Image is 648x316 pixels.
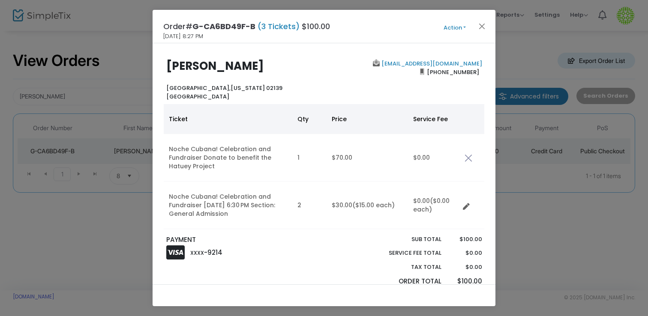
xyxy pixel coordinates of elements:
th: Ticket [164,104,292,134]
td: Noche Cubana! Celebration and Fundraiser [DATE] 6:30 PM Section: General Admission [164,182,292,229]
img: cross.png [465,154,472,162]
p: $100.00 [450,277,482,286]
td: $0.00 [408,182,459,229]
p: Tax Total [369,263,441,271]
td: $0.00 [408,134,459,182]
p: Order Total [369,277,441,286]
span: ($15.00 each) [352,201,395,209]
th: Qty [292,104,327,134]
span: XXXX [190,249,204,256]
td: 2 [292,182,327,229]
td: Noche Cubana! Celebration and Fundraiser Donate to benefit the Hatuey Project [164,134,292,182]
h4: Order# $100.00 [163,21,330,32]
p: Sub total [369,235,441,244]
p: $0.00 [450,263,482,271]
p: $100.00 [450,235,482,244]
th: Service Fee [408,104,459,134]
p: $0.00 [450,249,482,257]
p: PAYMENT [166,235,320,245]
b: [US_STATE] 02139 [GEOGRAPHIC_DATA] [166,84,282,101]
td: $30.00 [327,182,408,229]
span: (3 Tickets) [255,21,302,32]
button: Close [477,21,488,32]
b: [PERSON_NAME] [166,58,264,74]
td: 1 [292,134,327,182]
span: [PHONE_NUMBER] [424,65,482,79]
span: ($0.00 each) [413,197,450,214]
span: [GEOGRAPHIC_DATA], [166,84,231,92]
span: G-CA6BD49F-B [192,21,255,32]
p: Service Fee Total [369,249,441,257]
a: [EMAIL_ADDRESS][DOMAIN_NAME] [380,60,482,68]
span: -9214 [204,248,222,257]
button: Action [429,23,480,33]
td: $70.00 [327,134,408,182]
div: Data table [164,104,484,229]
th: Price [327,104,408,134]
span: [DATE] 8:27 PM [163,32,203,41]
